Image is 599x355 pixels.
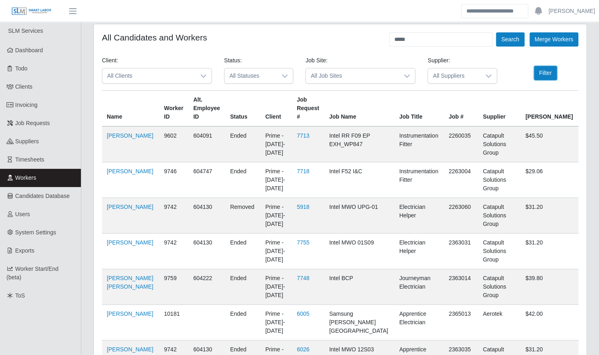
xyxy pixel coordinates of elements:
td: 2363014 [444,269,478,305]
th: Name [102,91,159,127]
td: 604222 [188,269,225,305]
button: Merge Workers [529,32,578,47]
td: ended [225,305,260,340]
td: 9759 [159,269,188,305]
td: 604091 [188,126,225,162]
a: [PERSON_NAME] [107,168,153,174]
td: 10181 [159,305,188,340]
td: 2365013 [444,305,478,340]
a: 7748 [297,275,309,281]
span: All Job Sites [306,68,399,83]
span: Suppliers [15,138,39,145]
td: ended [225,234,260,269]
span: All Statuses [224,68,277,83]
button: Search [496,32,524,47]
th: Job Request # [292,91,324,127]
a: [PERSON_NAME] [107,132,153,139]
span: Todo [15,65,28,72]
h4: All Candidates and Workers [102,32,207,43]
td: Aerotek [478,305,521,340]
td: Catapult Solutions Group [478,198,521,234]
td: Apprentice Electrician [394,305,444,340]
span: Exports [15,247,34,254]
td: 9746 [159,162,188,198]
td: Intel MWO 01S09 [324,234,394,269]
td: Intel RR F09 EP EXH_WP847 [324,126,394,162]
a: 5918 [297,204,309,210]
td: Catapult Solutions Group [478,162,521,198]
td: Intel BCP [324,269,394,305]
td: Electrician Helper [394,198,444,234]
td: Prime - [DATE]-[DATE] [260,269,292,305]
td: Samsung [PERSON_NAME][GEOGRAPHIC_DATA] [324,305,394,340]
span: Dashboard [15,47,43,53]
a: [PERSON_NAME] [107,346,153,353]
a: 7718 [297,168,309,174]
td: $42.00 [521,305,578,340]
th: Job # [444,91,478,127]
td: 2263060 [444,198,478,234]
span: System Settings [15,229,56,236]
td: ended [225,162,260,198]
td: Prime - [DATE]-[DATE] [260,305,292,340]
span: Timesheets [15,156,44,163]
td: Catapult Solutions Group [478,269,521,305]
span: Job Requests [15,120,50,126]
label: Supplier: [428,56,450,65]
td: $31.20 [521,198,578,234]
span: Invoicing [15,102,38,108]
td: Electrician Helper [394,234,444,269]
td: $31.20 [521,234,578,269]
td: removed [225,198,260,234]
a: [PERSON_NAME] [PERSON_NAME] [107,275,153,290]
td: 2260035 [444,126,478,162]
label: Client: [102,56,118,65]
td: Prime - [DATE]-[DATE] [260,234,292,269]
td: Journeyman Electrician [394,269,444,305]
th: Job Name [324,91,394,127]
td: 604747 [188,162,225,198]
td: 9742 [159,234,188,269]
a: [PERSON_NAME] [107,204,153,210]
span: All Suppliers [428,68,480,83]
td: ended [225,269,260,305]
td: 2263004 [444,162,478,198]
td: 9742 [159,198,188,234]
th: Worker ID [159,91,188,127]
td: Prime - [DATE]-[DATE] [260,198,292,234]
td: Catapult Solutions Group [478,234,521,269]
td: Intel F52 I&C [324,162,394,198]
td: 9602 [159,126,188,162]
td: $45.50 [521,126,578,162]
span: Candidates Database [15,193,70,199]
td: Prime - [DATE]-[DATE] [260,126,292,162]
th: Alt. Employee ID [188,91,225,127]
th: Job Title [394,91,444,127]
a: 6026 [297,346,309,353]
a: 7713 [297,132,309,139]
th: Supplier [478,91,521,127]
a: [PERSON_NAME] [107,239,153,246]
span: ToS [15,292,25,299]
a: 6005 [297,310,309,317]
th: Client [260,91,292,127]
a: [PERSON_NAME] [548,7,595,15]
td: $29.06 [521,162,578,198]
button: Filter [534,66,557,80]
a: [PERSON_NAME] [107,310,153,317]
span: SLM Services [8,28,43,34]
td: ended [225,126,260,162]
td: $39.80 [521,269,578,305]
td: Instrumentation Fitter [394,126,444,162]
th: Status [225,91,260,127]
span: All Clients [102,68,195,83]
td: 2363031 [444,234,478,269]
td: 604130 [188,234,225,269]
label: Job Site: [305,56,327,65]
span: Clients [15,83,33,90]
a: 7755 [297,239,309,246]
input: Search [461,4,528,18]
img: SLM Logo [11,7,52,16]
span: Users [15,211,30,217]
label: Status: [224,56,242,65]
